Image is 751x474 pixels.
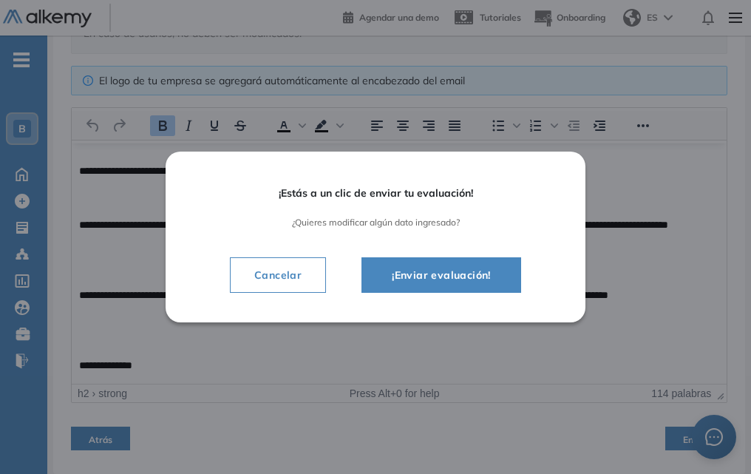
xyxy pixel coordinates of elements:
button: ¡Enviar evaluación! [361,257,521,293]
span: ¡Estás a un clic de enviar tu evaluación! [207,187,544,200]
span: ¡Enviar evaluación! [380,266,503,284]
span: Cancelar [242,266,313,284]
span: ¿Quieres modificar algún dato ingresado? [207,217,544,228]
button: Cancelar [230,257,326,293]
